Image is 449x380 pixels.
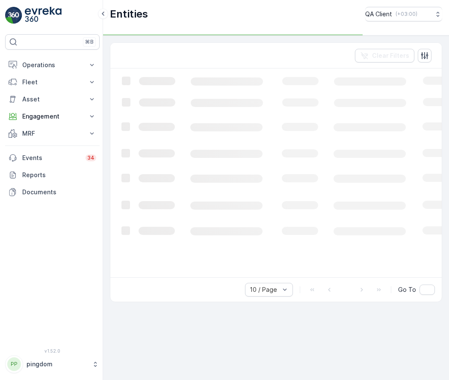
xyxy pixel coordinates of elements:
[85,39,94,45] p: ⌘B
[5,125,100,142] button: MRF
[22,95,83,104] p: Asset
[5,7,22,24] img: logo
[5,91,100,108] button: Asset
[5,108,100,125] button: Engagement
[22,112,83,121] p: Engagement
[396,11,417,18] p: ( +03:00 )
[22,61,83,69] p: Operations
[22,129,83,138] p: MRF
[5,355,100,373] button: PPpingdom
[5,149,100,166] a: Events34
[22,171,96,179] p: Reports
[355,49,414,62] button: Clear Filters
[22,154,80,162] p: Events
[5,166,100,184] a: Reports
[365,10,392,18] p: QA Client
[27,360,88,368] p: pingdom
[5,348,100,353] span: v 1.52.0
[22,78,83,86] p: Fleet
[5,74,100,91] button: Fleet
[5,56,100,74] button: Operations
[25,7,62,24] img: logo_light-DOdMpM7g.png
[87,154,95,161] p: 34
[22,188,96,196] p: Documents
[7,357,21,371] div: PP
[398,285,416,294] span: Go To
[5,184,100,201] a: Documents
[365,7,442,21] button: QA Client(+03:00)
[372,51,409,60] p: Clear Filters
[110,7,148,21] p: Entities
